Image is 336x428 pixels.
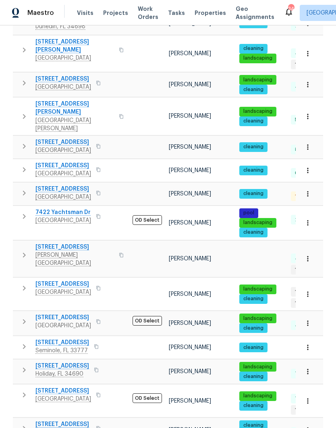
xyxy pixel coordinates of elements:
[169,369,211,374] span: [PERSON_NAME]
[240,402,267,409] span: cleaning
[292,289,310,295] span: 1 WIP
[240,86,267,93] span: cleaning
[292,170,315,177] span: 6 Done
[103,9,128,17] span: Projects
[292,395,315,402] span: 7 Done
[292,61,326,68] span: 1 Accepted
[240,108,276,115] span: landscaping
[240,118,267,125] span: cleaning
[169,191,211,197] span: [PERSON_NAME]
[35,314,91,322] span: [STREET_ADDRESS]
[133,393,162,403] span: OD Select
[240,344,267,351] span: cleaning
[27,9,54,17] span: Maestro
[133,316,162,326] span: OD Select
[240,143,267,150] span: cleaning
[240,77,276,83] span: landscaping
[35,322,91,330] span: [GEOGRAPHIC_DATA]
[240,315,276,322] span: landscaping
[240,167,267,174] span: cleaning
[240,295,267,302] span: cleaning
[169,291,211,297] span: [PERSON_NAME]
[169,21,211,26] span: [PERSON_NAME]
[292,193,309,200] span: 1 QC
[240,210,257,216] span: pool
[169,256,211,262] span: [PERSON_NAME]
[169,113,211,119] span: [PERSON_NAME]
[292,300,326,307] span: 1 Accepted
[292,50,315,57] span: 4 Done
[292,23,315,29] span: 2 Done
[169,345,211,350] span: [PERSON_NAME]
[240,364,276,370] span: landscaping
[292,407,326,413] span: 1 Accepted
[292,146,315,153] span: 8 Done
[292,116,315,123] span: 5 Done
[292,266,326,273] span: 1 Accepted
[292,83,315,90] span: 4 Done
[240,229,267,236] span: cleaning
[292,216,318,223] span: 23 Done
[169,144,211,150] span: [PERSON_NAME]
[168,10,185,16] span: Tasks
[240,373,267,380] span: cleaning
[292,370,315,377] span: 7 Done
[169,320,211,326] span: [PERSON_NAME]
[240,190,267,197] span: cleaning
[292,255,315,262] span: 4 Done
[288,5,294,13] div: 34
[169,51,211,56] span: [PERSON_NAME]
[292,322,315,329] span: 4 Done
[240,45,267,52] span: cleaning
[169,168,211,173] span: [PERSON_NAME]
[77,9,93,17] span: Visits
[240,325,267,332] span: cleaning
[169,398,211,404] span: [PERSON_NAME]
[169,220,211,226] span: [PERSON_NAME]
[169,82,211,87] span: [PERSON_NAME]
[236,5,274,21] span: Geo Assignments
[133,215,162,225] span: OD Select
[240,286,276,293] span: landscaping
[240,219,276,226] span: landscaping
[195,9,226,17] span: Properties
[138,5,158,21] span: Work Orders
[240,55,276,62] span: landscaping
[240,393,276,399] span: landscaping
